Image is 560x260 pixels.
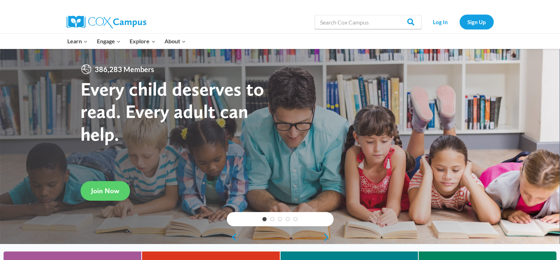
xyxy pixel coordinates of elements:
[425,15,494,29] nav: Secondary Navigation
[130,37,155,46] span: Explore
[67,16,146,28] img: Cox Campus
[92,64,157,75] span: 386,283 Members
[270,217,274,221] a: 2
[164,37,186,46] span: About
[63,34,190,49] nav: Primary Navigation
[262,217,267,221] a: 1
[315,15,422,29] input: Search Cox Campus
[97,37,121,46] span: Engage
[460,15,494,29] a: Sign Up
[278,217,282,221] a: 3
[67,37,88,46] span: Learn
[80,181,130,201] a: Join Now
[227,233,237,242] a: previous
[91,186,119,195] span: Join Now
[286,217,290,221] a: 4
[227,230,334,244] div: content slider buttons
[425,15,456,29] a: Log In
[323,233,334,242] a: next
[293,217,298,221] a: 5
[80,77,264,145] strong: Every child deserves to read. Every adult can help.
